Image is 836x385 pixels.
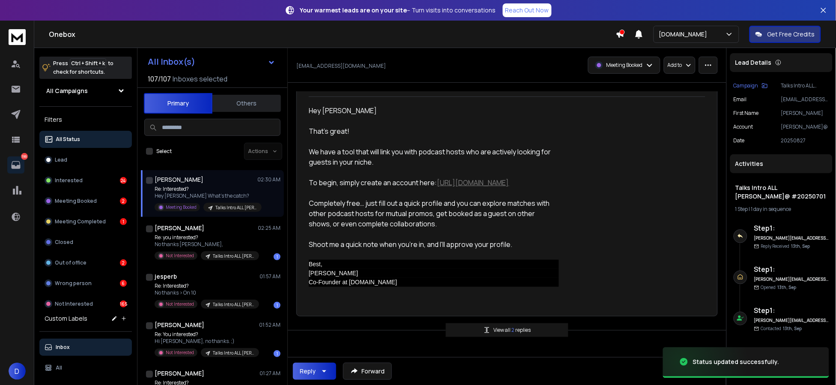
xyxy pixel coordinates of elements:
p: No thanks > On 10 [155,289,257,296]
h6: [PERSON_NAME][EMAIL_ADDRESS][DOMAIN_NAME] [754,317,829,324]
div: Reply [300,367,316,376]
p: [EMAIL_ADDRESS][DOMAIN_NAME] [781,96,829,103]
div: Completely free… just fill out a quick profile and you can explore matches with other podcast hos... [309,198,559,229]
h1: [PERSON_NAME] [155,224,204,232]
button: All Status [39,131,132,148]
p: 199 [21,153,28,160]
p: Meeting Booked [606,62,643,69]
p: Talks Intro ALL [PERSON_NAME]@ #20250701 [213,253,254,259]
div: | [735,206,827,213]
h6: [PERSON_NAME][EMAIL_ADDRESS][DOMAIN_NAME] [754,235,829,241]
button: Others [212,94,281,113]
span: 1 Step [735,205,748,213]
p: Re: Interested? [155,186,257,192]
p: Lead Details [735,58,772,67]
p: 01:27 AM [260,370,281,377]
p: Account [734,123,753,130]
button: Inbox [39,339,132,356]
div: 1 [274,302,281,309]
p: Press to check for shortcuts. [53,59,113,76]
p: View all replies [494,327,531,334]
button: Reply [293,363,336,380]
p: Opened [761,284,797,291]
h1: All Campaigns [46,87,88,95]
p: Email [734,96,747,103]
p: Meeting Booked [166,204,197,211]
p: Date [734,137,745,144]
label: Select [156,148,172,155]
button: Out of office2 [39,254,132,271]
h1: [PERSON_NAME] [155,321,204,329]
img: logo [9,29,26,45]
button: Forward [343,363,392,380]
p: First Name [734,110,759,117]
p: Not Interested [55,301,93,307]
h1: jesperb [155,272,177,281]
p: – Turn visits into conversations [300,6,496,15]
span: Ctrl + Shift + k [70,58,106,68]
button: D [9,363,26,380]
p: Not Interested [166,349,194,356]
h3: Custom Labels [45,314,87,323]
div: 2 [120,198,127,205]
h6: Step 1 : [754,305,829,316]
h1: All Inbox(s) [148,57,195,66]
p: Reply Received [761,243,810,250]
button: Closed [39,234,132,251]
p: Talks Intro ALL [PERSON_NAME]@ #20250701 [213,350,254,356]
p: [EMAIL_ADDRESS][DOMAIN_NAME] [296,63,386,69]
button: Campaign [734,82,768,89]
button: Wrong person6 [39,275,132,292]
p: 01:52 AM [259,322,281,328]
p: Inbox [56,344,70,351]
div: 1 [274,253,281,260]
p: Campaign [734,82,758,89]
p: Hey [PERSON_NAME] What’s the catch? [155,192,257,199]
p: Contacted [761,325,802,332]
button: Interested24 [39,172,132,189]
button: All [39,359,132,376]
p: Interested [55,177,83,184]
p: Add to [668,62,682,69]
div: That's great! [309,126,559,136]
strong: Your warmest leads are on your site [300,6,407,14]
p: 01:57 AM [260,273,281,280]
p: Reach Out Now [505,6,549,15]
div: Shoot me a quick note when you’re in, and I'll approve your profile. [309,239,559,250]
div: Co-Founder at [DOMAIN_NAME] [309,278,559,287]
span: 13th, Sep [791,243,810,249]
p: [PERSON_NAME]@ [781,123,829,130]
a: Reach Out Now [503,3,552,17]
p: Talks Intro ALL [PERSON_NAME]@ #20250701 [781,82,829,89]
a: 199 [7,156,24,174]
p: 02:25 AM [258,225,281,232]
p: Meeting Completed [55,218,106,225]
span: 2 [512,326,516,334]
div: [PERSON_NAME] [309,269,559,278]
h6: Step 1 : [754,223,829,233]
p: All Status [56,136,80,143]
p: Meeting Booked [55,198,97,205]
div: 24 [120,177,127,184]
span: 107 / 107 [148,74,171,84]
button: Meeting Booked2 [39,192,132,210]
h6: [PERSON_NAME][EMAIL_ADDRESS][DOMAIN_NAME] [754,276,829,283]
button: Lead [39,151,132,168]
p: Lead [55,156,67,163]
p: All [56,364,62,371]
div: 1 [120,218,127,225]
div: Activities [730,154,833,173]
h6: Step 1 : [754,264,829,274]
p: No thanks [PERSON_NAME], [155,241,257,248]
div: To begin, simply create an account here: [309,177,559,188]
div: Hey [PERSON_NAME] [309,105,559,116]
h3: Inboxes selected [173,74,227,84]
p: Talks Intro ALL [PERSON_NAME]@ #20250701 [213,301,254,308]
div: 1 [274,350,281,357]
p: Talks Intro ALL [PERSON_NAME]@ #20250701 [215,205,257,211]
p: Not Interested [166,301,194,307]
span: 13th, Sep [783,325,802,331]
p: Re: Interested? [155,283,257,289]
